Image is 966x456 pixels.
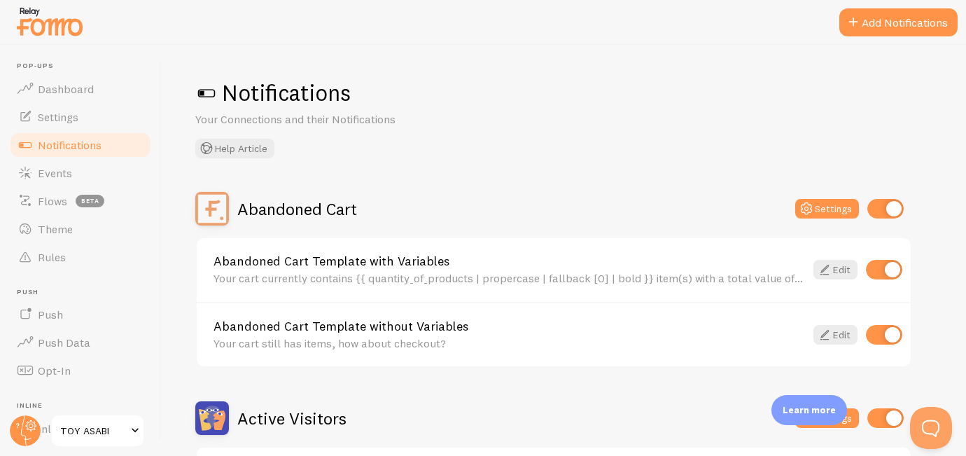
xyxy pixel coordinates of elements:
[195,139,274,158] button: Help Article
[783,403,836,417] p: Learn more
[50,414,145,448] a: TOY ASABI
[8,329,153,357] a: Push Data
[60,422,127,439] span: TOY ASABI
[38,364,71,378] span: Opt-In
[38,110,78,124] span: Settings
[195,111,531,127] p: Your Connections and their Notifications
[38,166,72,180] span: Events
[813,260,857,279] a: Edit
[195,192,229,226] img: Abandoned Cart
[8,243,153,271] a: Rules
[8,159,153,187] a: Events
[237,198,357,220] h2: Abandoned Cart
[76,195,104,207] span: beta
[795,199,859,219] button: Settings
[17,401,153,410] span: Inline
[213,320,805,333] a: Abandoned Cart Template without Variables
[8,215,153,243] a: Theme
[8,131,153,159] a: Notifications
[8,103,153,131] a: Settings
[17,288,153,297] span: Push
[17,62,153,71] span: Pop-ups
[213,337,805,350] div: Your cart still has items, how about checkout?
[38,138,101,152] span: Notifications
[771,395,847,425] div: Learn more
[38,308,63,322] span: Push
[8,187,153,215] a: Flows beta
[910,407,952,449] iframe: Help Scout Beacon - Open
[38,222,73,236] span: Theme
[8,357,153,385] a: Opt-In
[15,4,85,39] img: fomo-relay-logo-orange.svg
[813,325,857,345] a: Edit
[38,250,66,264] span: Rules
[38,194,67,208] span: Flows
[213,255,805,268] a: Abandoned Cart Template with Variables
[8,300,153,329] a: Push
[195,78,932,107] h1: Notifications
[38,82,94,96] span: Dashboard
[195,401,229,435] img: Active Visitors
[8,75,153,103] a: Dashboard
[213,272,805,284] div: Your cart currently contains {{ quantity_of_products | propercase | fallback [0] | bold }} item(s...
[38,336,90,350] span: Push Data
[237,408,346,429] h2: Active Visitors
